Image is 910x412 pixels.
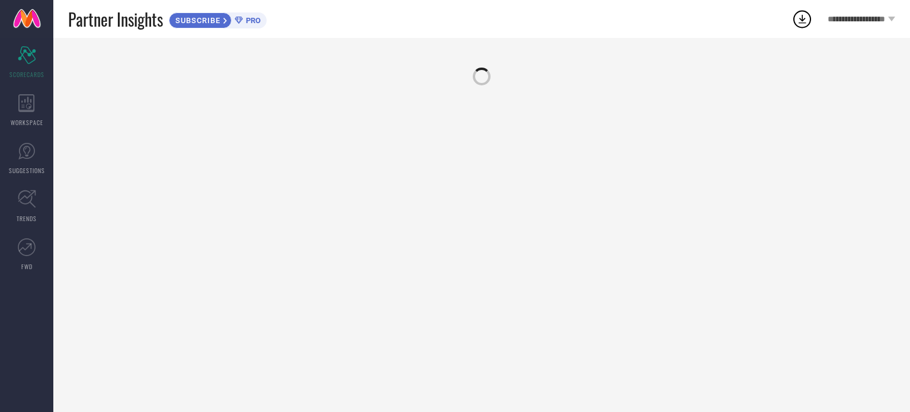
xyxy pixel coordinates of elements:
[9,166,45,175] span: SUGGESTIONS
[21,262,33,271] span: FWD
[68,7,163,31] span: Partner Insights
[243,16,261,25] span: PRO
[169,16,223,25] span: SUBSCRIBE
[169,9,267,28] a: SUBSCRIBEPRO
[9,70,44,79] span: SCORECARDS
[17,214,37,223] span: TRENDS
[11,118,43,127] span: WORKSPACE
[792,8,813,30] div: Open download list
